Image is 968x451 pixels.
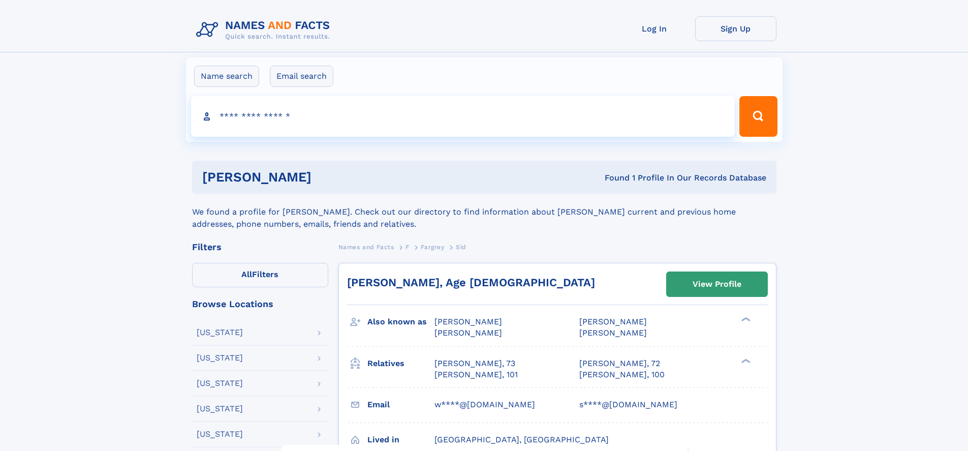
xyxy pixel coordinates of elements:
[270,66,333,87] label: Email search
[197,405,243,413] div: [US_STATE]
[614,16,695,41] a: Log In
[192,194,776,230] div: We found a profile for [PERSON_NAME]. Check out our directory to find information about [PERSON_N...
[405,244,410,251] span: F
[192,263,328,287] label: Filters
[405,240,410,253] a: F
[695,16,776,41] a: Sign Up
[579,358,660,369] a: [PERSON_NAME], 72
[739,316,751,323] div: ❯
[421,240,444,253] a: Fargrey
[197,430,243,438] div: [US_STATE]
[693,273,741,296] div: View Profile
[241,269,252,279] span: All
[191,96,735,137] input: search input
[667,272,767,296] a: View Profile
[192,243,328,252] div: Filters
[739,96,777,137] button: Search Button
[338,240,394,253] a: Names and Facts
[434,317,502,326] span: [PERSON_NAME]
[192,16,338,44] img: Logo Names and Facts
[421,244,444,251] span: Fargrey
[367,313,434,330] h3: Also known as
[579,317,647,326] span: [PERSON_NAME]
[458,172,766,184] div: Found 1 Profile In Our Records Database
[367,396,434,413] h3: Email
[202,171,458,184] h1: [PERSON_NAME]
[347,276,595,289] a: [PERSON_NAME], Age [DEMOGRAPHIC_DATA]
[456,244,466,251] span: Sid
[194,66,259,87] label: Name search
[434,328,502,338] span: [PERSON_NAME]
[434,369,518,380] a: [PERSON_NAME], 101
[739,357,751,364] div: ❯
[579,369,665,380] a: [PERSON_NAME], 100
[434,358,515,369] a: [PERSON_NAME], 73
[434,435,609,444] span: [GEOGRAPHIC_DATA], [GEOGRAPHIC_DATA]
[579,328,647,338] span: [PERSON_NAME]
[197,379,243,387] div: [US_STATE]
[197,354,243,362] div: [US_STATE]
[197,328,243,337] div: [US_STATE]
[367,355,434,372] h3: Relatives
[367,431,434,448] h3: Lived in
[192,299,328,309] div: Browse Locations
